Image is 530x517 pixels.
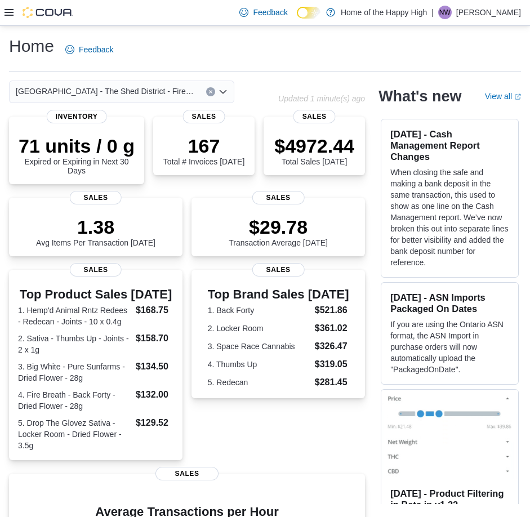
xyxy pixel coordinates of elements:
dt: 5. Drop The Glovez Sativa - Locker Room - Dried Flower - 3.5g [18,417,131,451]
p: $29.78 [229,216,328,238]
p: If you are using the Ontario ASN format, the ASN Import in purchase orders will now automatically... [390,319,509,375]
span: Sales [155,467,219,480]
button: Clear input [206,87,215,96]
span: Sales [293,110,336,123]
dd: $158.70 [136,332,173,345]
p: When closing the safe and making a bank deposit in the same transaction, this used to show as one... [390,167,509,268]
div: Transaction Average [DATE] [229,216,328,247]
dd: $129.52 [136,416,173,430]
p: 1.38 [36,216,155,238]
dd: $281.45 [315,376,349,389]
dd: $168.75 [136,304,173,317]
dd: $134.50 [136,360,173,373]
div: Natasha Walsh [438,6,452,19]
dt: 1. Hemp'd Animal Rntz Redees - Redecan - Joints - 10 x 0.4g [18,305,131,327]
h2: What's new [378,87,461,105]
span: Feedback [79,44,113,55]
dd: $319.05 [315,358,349,371]
h3: [DATE] - Product Filtering in Beta in v1.32 [390,488,509,510]
h3: [DATE] - ASN Imports Packaged On Dates [390,292,509,314]
dt: 5. Redecan [208,377,310,388]
p: 71 units / 0 g [18,135,135,157]
div: Total Sales [DATE] [274,135,354,166]
div: Total # Invoices [DATE] [163,135,244,166]
p: 167 [163,135,244,157]
dt: 3. Space Race Cannabis [208,341,310,352]
a: Feedback [61,38,118,61]
h1: Home [9,35,54,57]
span: Inventory [47,110,107,123]
h3: Top Product Sales [DATE] [18,288,173,301]
span: Sales [183,110,225,123]
p: $4972.44 [274,135,354,157]
dd: $326.47 [315,340,349,353]
h3: Top Brand Sales [DATE] [208,288,349,301]
dd: $361.02 [315,322,349,335]
div: Avg Items Per Transaction [DATE] [36,216,155,247]
p: Updated 1 minute(s) ago [278,94,365,103]
dd: $521.86 [315,304,349,317]
div: Expired or Expiring in Next 30 Days [18,135,135,175]
a: Feedback [235,1,292,24]
button: Open list of options [219,87,228,96]
span: Sales [252,263,304,277]
span: Sales [70,191,122,204]
dt: 4. Thumbs Up [208,359,310,370]
dt: 2. Sativa - Thumbs Up - Joints - 2 x 1g [18,333,131,355]
span: Sales [70,263,122,277]
a: View allExternal link [485,92,521,101]
span: Feedback [253,7,287,18]
input: Dark Mode [297,7,320,19]
dt: 2. Locker Room [208,323,310,334]
svg: External link [514,93,521,100]
img: Cova [23,7,73,18]
span: Sales [252,191,304,204]
dt: 4. Fire Breath - Back Forty - Dried Flower - 28g [18,389,131,412]
p: | [431,6,434,19]
span: [GEOGRAPHIC_DATA] - The Shed District - Fire & Flower [16,84,195,98]
dt: 3. Big White - Pure Sunfarms - Dried Flower - 28g [18,361,131,384]
h3: [DATE] - Cash Management Report Changes [390,128,509,162]
p: Home of the Happy High [341,6,427,19]
p: [PERSON_NAME] [456,6,521,19]
dd: $132.00 [136,388,173,402]
span: NW [439,6,451,19]
dt: 1. Back Forty [208,305,310,316]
